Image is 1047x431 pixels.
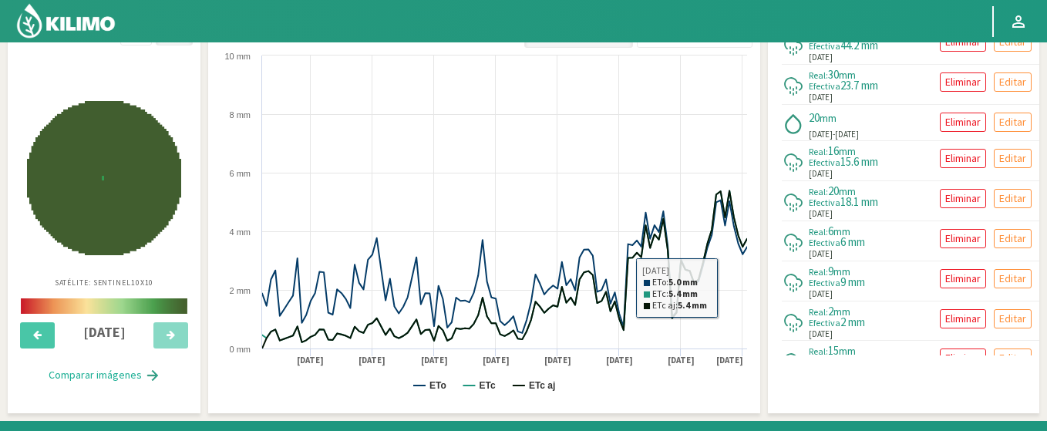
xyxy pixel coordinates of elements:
p: Editar [999,310,1026,328]
span: 20 [828,184,839,198]
span: 2 [828,304,833,318]
span: Efectiva [809,317,840,328]
span: - [833,129,835,140]
span: [DATE] [809,328,833,341]
text: 0 mm [230,345,251,354]
span: 9 [828,264,833,278]
span: Efectiva [809,277,840,288]
span: 18.1 mm [840,194,878,209]
span: Real: [809,345,828,357]
button: Editar [994,229,1032,248]
span: Efectiva [809,197,840,208]
text: [DATE] [297,355,324,366]
img: scale [21,298,187,314]
span: mm [820,111,837,125]
button: Eliminar [940,349,986,368]
text: 4 mm [230,227,251,237]
span: mm [839,68,856,82]
span: 23.7 mm [840,78,878,93]
span: [DATE] [809,51,833,64]
span: 15 [828,343,839,358]
p: Editar [999,190,1026,207]
span: mm [833,224,850,238]
text: ETo [429,380,446,391]
img: cd13ce0c-84f5-4786-8284-fb16ae563ab6_-_sentinel_-_2025-09-15.png [27,101,181,255]
span: [DATE] [809,247,833,261]
p: Editar [999,349,1026,367]
p: Eliminar [945,310,981,328]
span: mm [839,344,856,358]
text: [DATE] [716,355,743,366]
p: Editar [999,73,1026,91]
span: [DATE] [809,167,833,180]
span: 6 [828,224,833,238]
text: [DATE] [483,355,510,366]
span: Real: [809,186,828,197]
span: Real: [809,146,828,157]
p: Eliminar [945,73,981,91]
button: Comparar imágenes [33,360,176,391]
text: [DATE] [359,355,385,366]
button: Editar [994,309,1032,328]
button: Editar [994,349,1032,368]
span: 6 mm [840,234,865,249]
button: Eliminar [940,269,986,288]
span: 14.9 mm [840,354,878,369]
p: Editar [999,270,1026,288]
text: 6 mm [230,169,251,178]
p: Editar [999,113,1026,131]
button: Eliminar [940,189,986,208]
p: Eliminar [945,230,981,247]
button: Eliminar [940,309,986,328]
p: Eliminar [945,270,981,288]
button: Eliminar [940,113,986,132]
span: Efectiva [809,40,840,52]
span: Real: [809,306,828,318]
button: Eliminar [940,229,986,248]
p: Eliminar [945,190,981,207]
span: 9 mm [840,274,865,289]
span: 20 [809,110,820,125]
p: Eliminar [945,150,981,167]
text: [DATE] [421,355,448,366]
span: [DATE] [809,128,833,141]
span: Real: [809,226,828,237]
span: Efectiva [809,157,840,168]
span: mm [833,264,850,278]
button: Editar [994,113,1032,132]
text: [DATE] [668,355,695,366]
span: Efectiva [809,237,840,248]
button: Eliminar [940,72,986,92]
span: Real: [809,69,828,81]
button: Eliminar [940,149,986,168]
text: 10 mm [224,52,251,61]
h4: [DATE] [64,325,145,340]
p: Satélite: Sentinel [55,277,154,288]
p: Editar [999,150,1026,167]
p: Eliminar [945,349,981,367]
span: [DATE] [835,129,859,140]
span: 15.6 mm [840,154,878,169]
span: 30 [828,67,839,82]
span: 16 [828,143,839,158]
span: 10X10 [131,278,154,288]
img: Kilimo [15,2,116,39]
button: Editar [994,189,1032,208]
text: ETc [479,380,495,391]
span: 44.2 mm [840,38,878,52]
p: Editar [999,230,1026,247]
span: mm [839,144,856,158]
button: Editar [994,149,1032,168]
text: [DATE] [544,355,571,366]
text: 2 mm [230,286,251,295]
p: Eliminar [945,113,981,131]
text: 8 mm [230,110,251,120]
text: [DATE] [606,355,633,366]
span: mm [833,305,850,318]
span: 2 mm [840,315,865,329]
span: [DATE] [809,288,833,301]
span: [DATE] [809,207,833,221]
span: mm [839,184,856,198]
span: [DATE] [809,91,833,104]
span: Efectiva [809,80,840,92]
